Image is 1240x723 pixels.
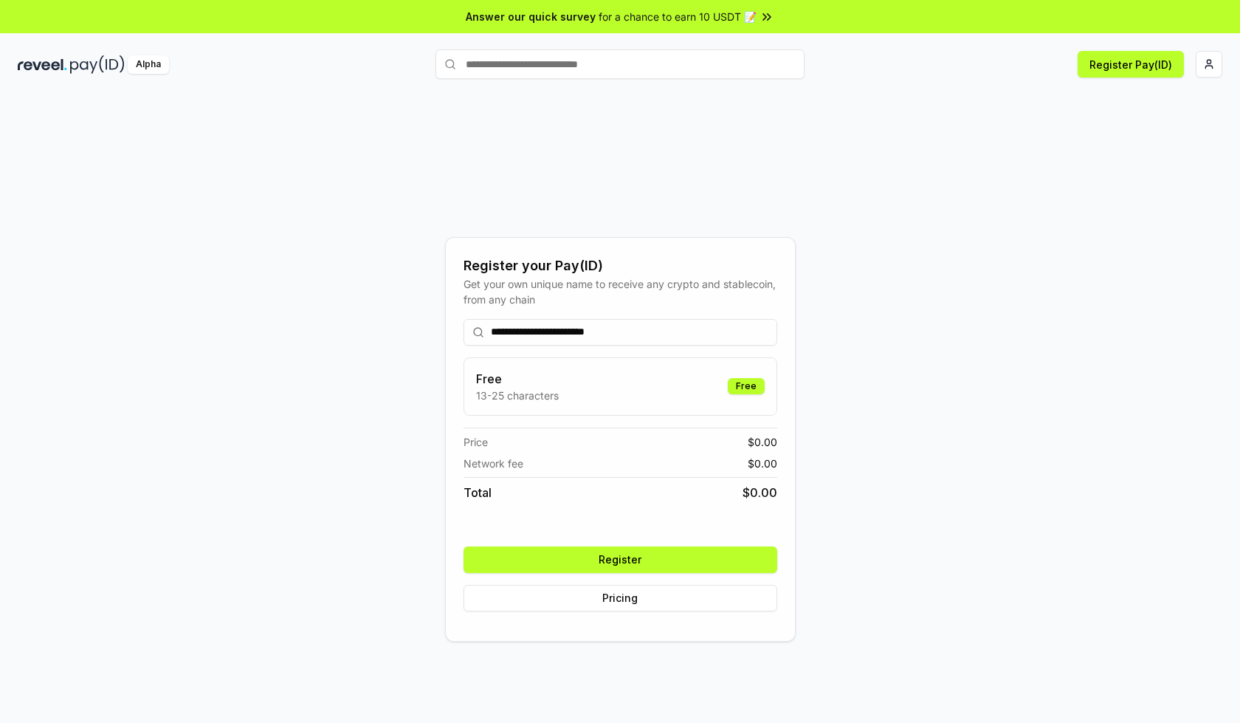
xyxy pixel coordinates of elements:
p: 13-25 characters [476,388,559,403]
span: $ 0.00 [743,484,777,501]
span: for a chance to earn 10 USDT 📝 [599,9,757,24]
span: Total [464,484,492,501]
img: reveel_dark [18,55,67,74]
div: Get your own unique name to receive any crypto and stablecoin, from any chain [464,276,777,307]
img: pay_id [70,55,125,74]
div: Register your Pay(ID) [464,256,777,276]
button: Register Pay(ID) [1078,51,1184,78]
span: Network fee [464,456,523,471]
span: Answer our quick survey [466,9,596,24]
button: Register [464,546,777,573]
span: $ 0.00 [748,434,777,450]
button: Pricing [464,585,777,611]
div: Alpha [128,55,169,74]
span: $ 0.00 [748,456,777,471]
span: Price [464,434,488,450]
div: Free [728,378,765,394]
h3: Free [476,370,559,388]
